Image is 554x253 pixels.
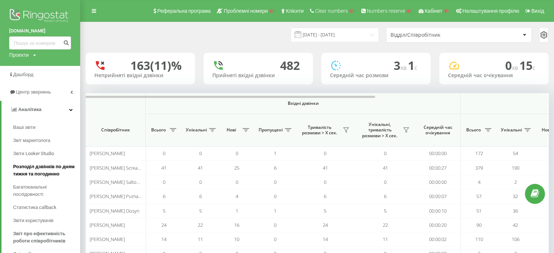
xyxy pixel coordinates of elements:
[274,207,276,214] span: 1
[324,150,326,157] span: 0
[13,183,76,198] span: Багатоканальні послідовності
[383,236,388,242] span: 11
[274,222,276,228] span: 0
[384,150,386,157] span: 0
[514,179,517,185] span: 2
[234,165,239,171] span: 25
[323,165,328,171] span: 41
[274,193,276,199] span: 0
[198,222,203,228] span: 22
[130,59,182,72] div: 163 (11)%
[90,150,125,157] span: [PERSON_NAME]
[198,236,203,242] span: 11
[13,227,80,248] a: Звіт про ефективність роботи співробітників
[236,150,238,157] span: 0
[280,59,300,72] div: 482
[408,58,417,73] span: 1
[425,8,443,14] span: Кабінет
[13,147,80,160] a: Звіти Looker Studio
[274,179,276,185] span: 0
[163,179,165,185] span: 0
[259,127,283,133] span: Пропущені
[274,236,276,242] span: 0
[161,222,166,228] span: 24
[383,222,388,228] span: 22
[512,64,519,72] span: хв
[199,150,202,157] span: 0
[13,230,76,245] span: Звіт про ефективність роботи співробітників
[161,165,166,171] span: 41
[513,150,518,157] span: 54
[384,179,386,185] span: 0
[163,150,165,157] span: 0
[448,72,540,79] div: Середній час очікування
[315,8,348,14] span: Clear numbers
[415,218,461,232] td: 00:00:20
[323,236,328,242] span: 14
[199,179,202,185] span: 0
[324,179,326,185] span: 0
[224,8,268,14] span: Проблемні номери
[236,193,238,199] span: 4
[330,72,422,79] div: Середній час розмови
[13,201,80,214] a: Статистика callback
[475,150,483,157] span: 172
[421,124,455,136] span: Середній час очікування
[163,193,165,199] span: 6
[462,8,519,14] span: Налаштування профілю
[384,207,386,214] span: 5
[415,203,461,218] td: 00:00:10
[476,222,482,228] span: 90
[234,222,239,228] span: 16
[157,8,211,14] span: Реферальна програма
[323,222,328,228] span: 24
[478,179,480,185] span: 4
[384,193,386,199] span: 6
[324,207,326,214] span: 5
[212,72,304,79] div: Прийняті вхідні дзвінки
[90,179,146,185] span: [PERSON_NAME] Saltovska
[90,207,140,214] span: [PERSON_NAME] Dosyn
[13,124,35,131] span: Ваші звіти
[13,217,54,224] span: Звіти користувачів
[13,150,54,157] span: Звіти Looker Studio
[13,204,56,211] span: Статистика callback
[13,121,80,134] a: Ваші звіти
[165,100,441,106] span: Вхідні дзвінки
[390,32,478,38] div: Відділ/Співробітник
[383,165,388,171] span: 41
[512,165,519,171] span: 190
[533,64,535,72] span: c
[18,107,42,112] span: Аналiтика
[13,214,80,227] a: Звіти користувачів
[9,27,71,35] a: [DOMAIN_NAME]
[501,127,522,133] span: Унікальні
[513,193,518,199] span: 32
[367,8,405,14] span: Numbers reserve
[13,134,80,147] a: Звіт маркетолога
[90,222,125,228] span: [PERSON_NAME]
[286,8,304,14] span: Клієнти
[198,165,203,171] span: 41
[1,101,80,118] a: Аналiтика
[236,179,238,185] span: 0
[13,163,76,178] span: Розподіл дзвінків по дням тижня та погодинно
[13,72,34,77] span: Дашборд
[222,127,240,133] span: Нові
[13,181,80,201] a: Багатоканальні послідовності
[476,207,482,214] span: 51
[199,193,202,199] span: 6
[236,207,238,214] span: 1
[90,193,175,199] span: [PERSON_NAME] Puma [PERSON_NAME]
[324,193,326,199] span: 6
[9,51,29,59] div: Проекти
[274,150,276,157] span: 1
[531,8,544,14] span: Вихід
[234,236,239,242] span: 10
[90,165,168,171] span: [PERSON_NAME] Screamzy Karvatskyi
[414,64,417,72] span: c
[464,127,483,133] span: Всього
[394,58,408,73] span: 3
[163,207,165,214] span: 5
[415,232,461,246] td: 00:00:02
